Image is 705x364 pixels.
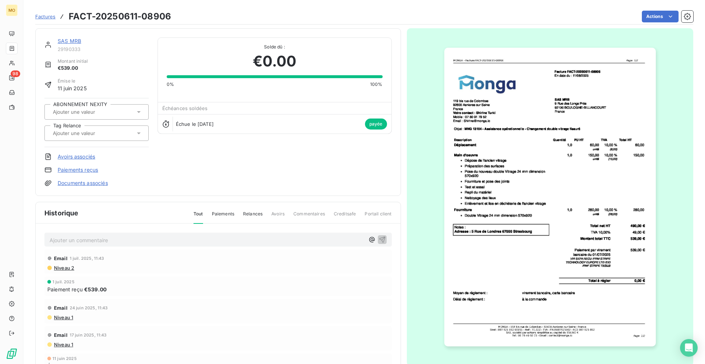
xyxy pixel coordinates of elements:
span: €0.00 [253,50,297,72]
span: Niveau 2 [53,265,74,271]
div: MO [6,4,18,16]
span: Niveau 1 [53,314,73,320]
span: payée [365,119,387,130]
span: 1 juil. 2025, 11:43 [70,256,104,261]
span: Creditsafe [334,211,356,223]
span: Niveau 1 [53,342,73,347]
input: Ajouter une valeur [52,130,126,136]
span: 100% [370,81,383,88]
span: 0% [167,81,174,88]
a: Factures [35,13,55,20]
span: Échéances soldées [162,105,208,111]
span: Portail client [365,211,391,223]
a: SAS MRB [58,38,81,44]
span: 24 juin 2025, 11:43 [70,306,108,310]
button: Actions [642,11,679,22]
input: Ajouter une valeur [52,109,126,115]
span: 11 juin 2025 [53,356,77,361]
span: Paiements [212,211,234,223]
span: 1 juil. 2025 [53,280,75,284]
span: Email [54,255,68,261]
span: Email [54,305,68,311]
span: 17 juin 2025, 11:43 [70,333,107,337]
span: €539.00 [58,65,88,72]
span: Tout [194,211,203,224]
span: Email [54,332,68,338]
span: Échue le [DATE] [176,121,214,127]
span: Paiement reçu [47,285,83,293]
h3: FACT-20250611-08906 [69,10,171,23]
span: Relances [243,211,263,223]
span: Émise le [58,78,87,84]
a: 98 [6,72,17,84]
span: 98 [11,70,20,77]
span: €539.00 [84,285,106,293]
span: 11 juin 2025 [58,84,87,92]
span: 29190333 [58,46,149,52]
span: Montant initial [58,58,88,65]
span: Factures [35,14,55,19]
div: Open Intercom Messenger [680,339,698,357]
span: Commentaires [293,211,325,223]
a: Avoirs associés [58,153,95,160]
span: Historique [44,208,79,218]
img: invoice_thumbnail [444,48,656,346]
span: Avoirs [271,211,285,223]
a: Documents associés [58,179,108,187]
img: Logo LeanPay [6,348,18,360]
a: Paiements reçus [58,166,98,174]
span: Solde dû : [167,44,383,50]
